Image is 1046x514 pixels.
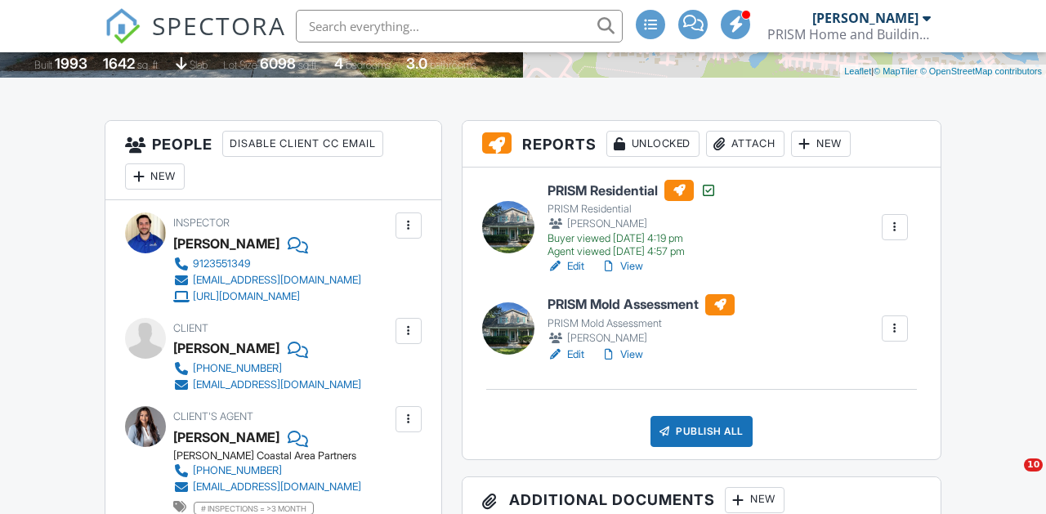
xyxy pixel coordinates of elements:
[190,59,208,71] span: slab
[173,231,279,256] div: [PERSON_NAME]
[173,425,279,449] a: [PERSON_NAME]
[193,480,361,494] div: [EMAIL_ADDRESS][DOMAIN_NAME]
[193,378,361,391] div: [EMAIL_ADDRESS][DOMAIN_NAME]
[430,59,476,71] span: bathrooms
[193,290,300,303] div: [URL][DOMAIN_NAME]
[406,55,427,72] div: 3.0
[791,131,851,157] div: New
[650,416,753,447] div: Publish All
[173,377,361,393] a: [EMAIL_ADDRESS][DOMAIN_NAME]
[296,10,623,42] input: Search everything...
[173,463,361,479] a: [PHONE_NUMBER]
[463,121,941,168] h3: Reports
[173,256,361,272] a: 9123551349
[260,55,296,72] div: 6098
[334,55,343,72] div: 4
[173,336,279,360] div: [PERSON_NAME]
[34,59,52,71] span: Built
[193,257,251,270] div: 9123551349
[193,362,282,375] div: [PHONE_NUMBER]
[137,59,160,71] span: sq. ft.
[152,8,286,42] span: SPECTORA
[920,66,1042,76] a: © OpenStreetMap contributors
[173,217,230,229] span: Inspector
[874,66,918,76] a: © MapTiler
[173,479,361,495] a: [EMAIL_ADDRESS][DOMAIN_NAME]
[767,26,931,42] div: PRISM Home and Building Inspections LLC
[1024,458,1043,472] span: 10
[222,131,383,157] div: Disable Client CC Email
[601,346,643,363] a: View
[548,180,717,258] a: PRISM Residential PRISM Residential [PERSON_NAME] Buyer viewed [DATE] 4:19 pm Agent viewed [DATE]...
[548,294,735,346] a: PRISM Mold Assessment PRISM Mold Assessment [PERSON_NAME]
[193,464,282,477] div: [PHONE_NUMBER]
[223,59,257,71] span: Lot Size
[173,288,361,305] a: [URL][DOMAIN_NAME]
[125,163,185,190] div: New
[548,346,584,363] a: Edit
[173,272,361,288] a: [EMAIL_ADDRESS][DOMAIN_NAME]
[193,274,361,287] div: [EMAIL_ADDRESS][DOMAIN_NAME]
[548,180,717,201] h6: PRISM Residential
[840,65,1046,78] div: |
[298,59,319,71] span: sq.ft.
[173,360,361,377] a: [PHONE_NUMBER]
[725,487,784,513] div: New
[548,317,735,330] div: PRISM Mold Assessment
[548,258,584,275] a: Edit
[548,294,735,315] h6: PRISM Mold Assessment
[706,131,784,157] div: Attach
[105,22,286,56] a: SPECTORA
[548,245,717,258] div: Agent viewed [DATE] 4:57 pm
[990,458,1030,498] iframe: Intercom live chat
[812,10,919,26] div: [PERSON_NAME]
[548,203,717,216] div: PRISM Residential
[548,232,717,245] div: Buyer viewed [DATE] 4:19 pm
[601,258,643,275] a: View
[606,131,700,157] div: Unlocked
[173,322,208,334] span: Client
[105,8,141,44] img: The Best Home Inspection Software - Spectora
[173,410,253,422] span: Client's Agent
[105,121,441,200] h3: People
[548,330,735,346] div: [PERSON_NAME]
[844,66,871,76] a: Leaflet
[103,55,135,72] div: 1642
[55,55,87,72] div: 1993
[548,216,717,232] div: [PERSON_NAME]
[173,449,374,463] div: [PERSON_NAME] Coastal Area Partners
[346,59,391,71] span: bedrooms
